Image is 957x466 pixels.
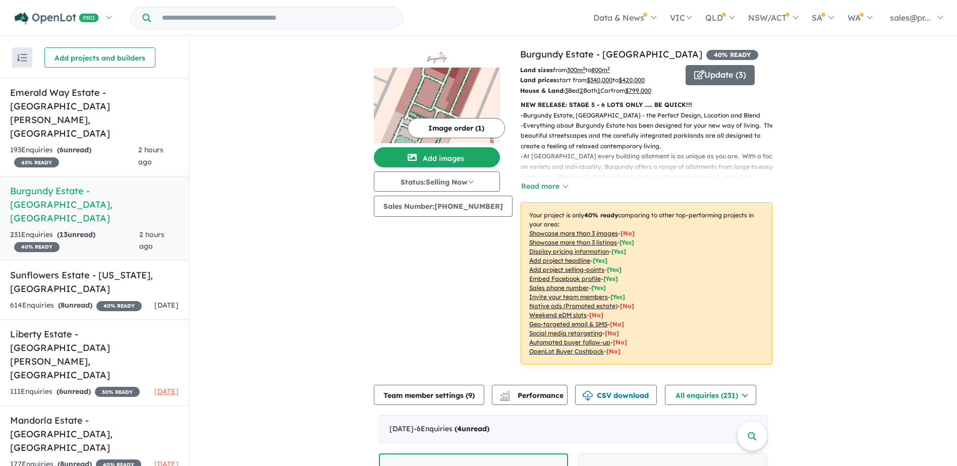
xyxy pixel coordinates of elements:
img: Openlot PRO Logo White [15,12,99,25]
span: [ Yes ] [593,257,607,264]
span: [ Yes ] [603,275,618,282]
span: [DATE] [154,301,179,310]
div: 111 Enquir ies [10,386,140,398]
div: 614 Enquir ies [10,300,142,312]
p: NEW RELEASE: STAGE 5 - 6 LOTS ONLY ..... BE QUICK!!! [521,100,772,110]
p: start from [520,75,678,85]
u: 800 m [591,66,610,74]
span: [DATE] [154,387,179,396]
input: Try estate name, suburb, builder or developer [153,7,401,29]
u: Add project selling-points [529,266,604,273]
button: Team member settings (9) [374,385,484,405]
div: [DATE] [379,415,767,443]
h5: Mandorla Estate - [GEOGRAPHIC_DATA] , [GEOGRAPHIC_DATA] [10,414,179,454]
u: Invite your team members [529,293,608,301]
b: Land prices [520,76,556,84]
u: 300 m [567,66,585,74]
span: 9 [468,391,472,400]
span: 40 % READY [14,242,60,252]
p: from [520,65,678,75]
button: Status:Selling Now [374,171,500,192]
span: 40 % READY [96,301,142,311]
a: Burgundy Estate - [GEOGRAPHIC_DATA] [520,48,702,60]
button: Read more [521,181,568,192]
span: to [585,66,610,74]
u: Sales phone number [529,284,589,292]
span: [ No ] [621,229,635,237]
u: Geo-targeted email & SMS [529,320,607,328]
img: Burgundy Estate - Angle Vale [374,68,500,143]
span: 13 [60,230,68,239]
span: - 6 Enquir ies [414,424,489,433]
sup: 2 [583,66,585,71]
u: Weekend eDM slots [529,311,587,319]
span: [ Yes ] [620,239,634,246]
u: $ 420,000 [618,76,645,84]
h5: Sunflowers Estate - [US_STATE] , [GEOGRAPHIC_DATA] [10,268,179,296]
span: 6 [60,145,64,154]
u: 1 [597,87,600,94]
span: 4 [457,424,462,433]
div: 193 Enquir ies [10,144,138,168]
u: Embed Facebook profile [529,275,601,282]
span: 30 % READY [95,387,140,397]
u: Native ads (Promoted estate) [529,302,617,310]
u: $ 340,000 [587,76,612,84]
p: Your project is only comparing to other top-performing projects in your area: - - - - - - - - - -... [521,202,772,365]
span: sales@pr... [890,13,930,23]
span: to [612,76,645,84]
u: Showcase more than 3 images [529,229,618,237]
span: 2 hours ago [139,230,164,251]
h5: Burgundy Estate - [GEOGRAPHIC_DATA] , [GEOGRAPHIC_DATA] [10,184,179,225]
span: [ Yes ] [607,266,622,273]
u: 3 [565,87,568,94]
sup: 2 [607,66,610,71]
span: [No] [610,320,624,328]
u: Showcase more than 3 listings [529,239,617,246]
strong: ( unread) [57,230,95,239]
p: - Burgundy Estate, [GEOGRAPHIC_DATA] - the Perfect Design, Location and Blend [521,110,780,121]
button: Add images [374,147,500,167]
span: 8 [61,301,65,310]
button: Add projects and builders [44,47,155,68]
strong: ( unread) [58,301,92,310]
span: 2 hours ago [138,145,163,166]
u: OpenLot Buyer Cashback [529,347,604,355]
b: 40 % ready [584,211,618,219]
p: - At [GEOGRAPHIC_DATA] every building allotment is as unique as you are. With a focus on variety ... [521,151,780,193]
strong: ( unread) [57,387,91,396]
button: All enquiries (231) [665,385,756,405]
button: Update (3) [686,65,755,85]
img: line-chart.svg [500,391,510,396]
button: Performance [492,385,568,405]
span: [No] [613,338,627,346]
u: 2 [580,87,583,94]
span: [No] [605,329,619,337]
span: 40 % READY [706,50,758,60]
span: 45 % READY [14,157,59,167]
span: [No] [589,311,603,319]
p: - Everything about Burgundy Estate has been designed for your new way of living. The beautiful st... [521,121,780,151]
span: [ Yes ] [610,293,625,301]
img: sort.svg [17,54,27,62]
u: Social media retargeting [529,329,602,337]
div: 231 Enquir ies [10,229,139,253]
a: Burgundy Estate - Angle Vale LogoBurgundy Estate - Angle Vale [374,47,500,143]
strong: ( unread) [455,424,489,433]
span: [ Yes ] [591,284,606,292]
p: Bed Bath Car from [520,86,678,96]
h5: Liberty Estate - [GEOGRAPHIC_DATA][PERSON_NAME] , [GEOGRAPHIC_DATA] [10,327,179,382]
span: [No] [606,347,621,355]
u: $ 799,000 [625,87,651,94]
u: Add project headline [529,257,590,264]
img: download icon [583,391,593,401]
span: [ Yes ] [611,248,626,255]
span: 6 [59,387,63,396]
img: Burgundy Estate - Angle Vale Logo [378,51,496,64]
strong: ( unread) [57,145,91,154]
button: CSV download [575,385,657,405]
button: Sales Number:[PHONE_NUMBER] [374,196,513,217]
span: Performance [501,391,564,400]
span: [No] [620,302,634,310]
u: Display pricing information [529,248,609,255]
